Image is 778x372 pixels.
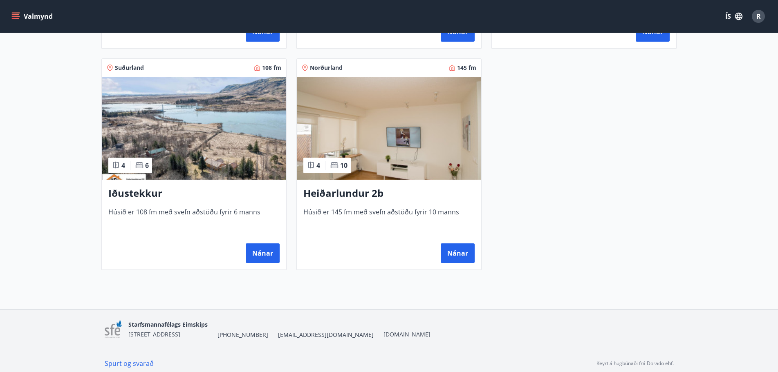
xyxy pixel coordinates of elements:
span: Starfsmannafélags Eimskips [128,321,208,328]
img: 7sa1LslLnpN6OqSLT7MqncsxYNiZGdZT4Qcjshc2.png [105,321,122,338]
button: R [749,7,768,26]
span: 108 fm [262,64,281,72]
span: 4 [316,161,320,170]
span: 10 [340,161,348,170]
button: Nánar [246,243,280,263]
span: 4 [121,161,125,170]
img: Paella dish [297,77,481,180]
a: [DOMAIN_NAME] [383,330,430,338]
h3: Heiðarlundur 2b [303,186,475,201]
h3: Iðustekkur [108,186,280,201]
img: Paella dish [102,77,286,180]
span: Norðurland [310,64,343,72]
span: [PHONE_NUMBER] [217,331,268,339]
button: ÍS [721,9,747,24]
a: Spurt og svarað [105,359,154,368]
span: [STREET_ADDRESS] [128,330,180,338]
span: Suðurland [115,64,144,72]
span: Húsið er 145 fm með svefn aðstöðu fyrir 10 manns [303,207,475,234]
span: Húsið er 108 fm með svefn aðstöðu fyrir 6 manns [108,207,280,234]
button: Nánar [441,243,475,263]
p: Keyrt á hugbúnaði frá Dorado ehf. [596,360,674,367]
span: [EMAIL_ADDRESS][DOMAIN_NAME] [278,331,374,339]
span: 6 [145,161,149,170]
span: 145 fm [457,64,476,72]
button: menu [10,9,56,24]
span: R [756,12,761,21]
